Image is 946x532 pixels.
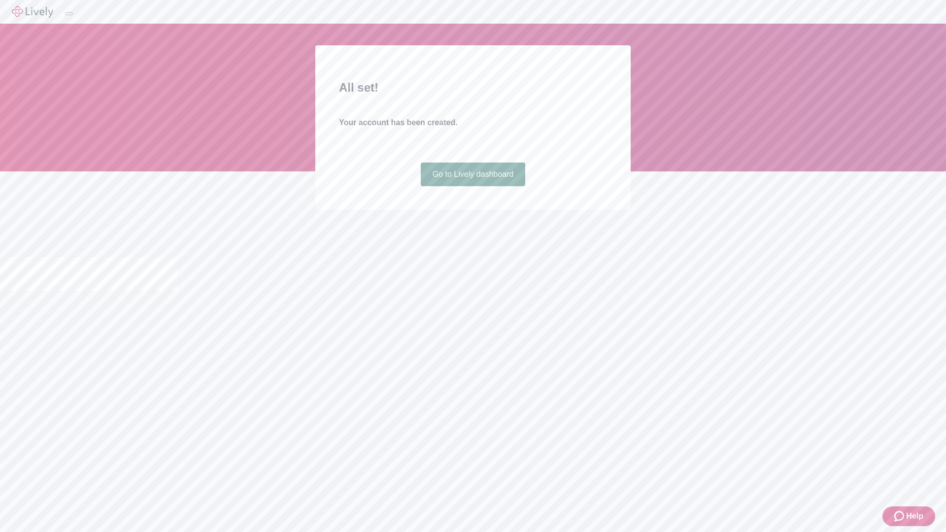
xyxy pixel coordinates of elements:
[65,12,73,15] button: Log out
[894,510,906,522] svg: Zendesk support icon
[421,163,526,186] a: Go to Lively dashboard
[12,6,53,18] img: Lively
[906,510,923,522] span: Help
[882,506,935,526] button: Zendesk support iconHelp
[339,117,607,129] h4: Your account has been created.
[339,79,607,97] h2: All set!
